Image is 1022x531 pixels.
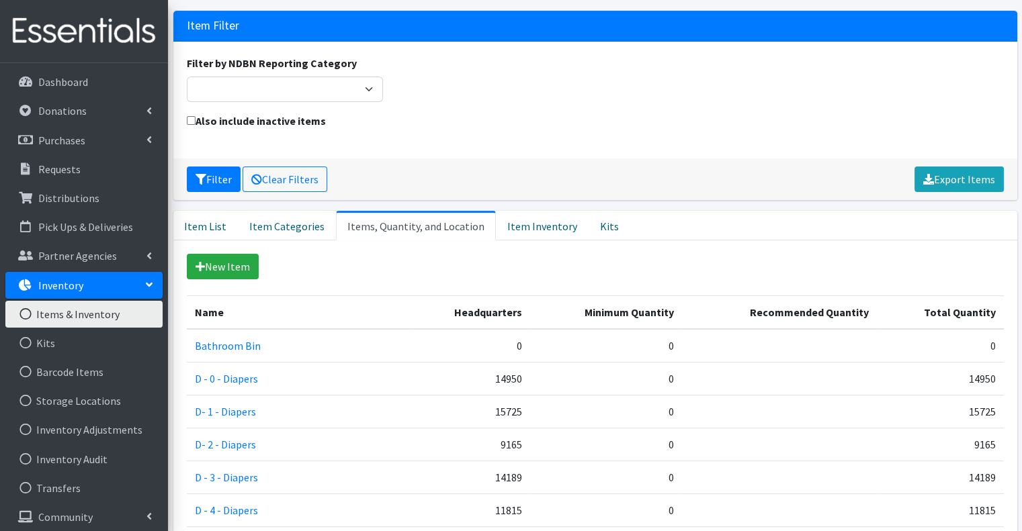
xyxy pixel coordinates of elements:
[238,211,336,240] a: Item Categories
[38,220,133,234] p: Pick Ups & Deliveries
[38,279,83,292] p: Inventory
[877,363,1004,395] td: 14950
[38,510,93,524] p: Community
[530,363,682,395] td: 0
[187,296,409,330] th: Name
[5,330,163,356] a: Kits
[187,116,196,125] input: Also include inactive items
[38,75,88,89] p: Dashboard
[5,301,163,328] a: Items & Inventory
[496,211,589,240] a: Item Inventory
[187,55,357,71] label: Filter by NDBN Reporting Category
[5,475,163,501] a: Transfers
[187,254,259,279] a: New Item
[38,249,117,262] p: Partner Agencies
[38,191,99,205] p: Distributions
[195,503,258,517] a: D - 4 - Diapers
[877,329,1004,363] td: 0
[5,9,163,54] img: HumanEssentials
[409,428,530,461] td: 9165
[409,461,530,494] td: 14189
[530,329,682,363] td: 0
[877,395,1004,428] td: 15725
[530,461,682,494] td: 0
[5,185,163,211] a: Distributions
[877,494,1004,527] td: 11815
[530,428,682,461] td: 0
[877,296,1004,330] th: Total Quantity
[5,127,163,154] a: Purchases
[409,296,530,330] th: Headquarters
[195,372,258,385] a: D - 0 - Diapers
[5,213,163,240] a: Pick Ups & Deliveries
[530,296,682,330] th: Minimum Quantity
[187,19,239,33] h3: Item Filter
[5,272,163,299] a: Inventory
[336,211,496,240] a: Items, Quantity, and Location
[38,104,87,117] p: Donations
[877,428,1004,461] td: 9165
[38,162,81,176] p: Requests
[38,134,85,147] p: Purchases
[5,358,163,385] a: Barcode Items
[5,446,163,473] a: Inventory Audit
[187,113,326,129] label: Also include inactive items
[5,416,163,443] a: Inventory Adjustments
[409,494,530,527] td: 11815
[5,242,163,269] a: Partner Agencies
[195,405,256,418] a: D- 1 - Diapers
[5,387,163,414] a: Storage Locations
[589,211,630,240] a: Kits
[914,166,1004,192] a: Export Items
[243,166,327,192] a: Clear Filters
[5,68,163,95] a: Dashboard
[195,438,256,451] a: D- 2 - Diapers
[530,395,682,428] td: 0
[173,211,238,240] a: Item List
[409,363,530,395] td: 14950
[5,503,163,530] a: Community
[877,461,1004,494] td: 14189
[195,471,258,484] a: D - 3 - Diapers
[409,329,530,363] td: 0
[409,395,530,428] td: 15725
[530,494,682,527] td: 0
[195,339,261,352] a: Bathroom Bin
[5,97,163,124] a: Donations
[187,166,241,192] button: Filter
[682,296,877,330] th: Recommended Quantity
[5,156,163,183] a: Requests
